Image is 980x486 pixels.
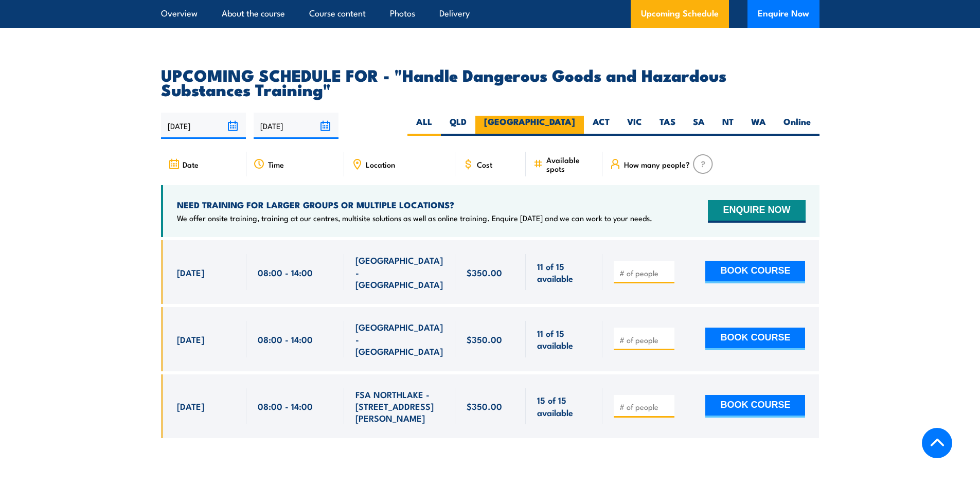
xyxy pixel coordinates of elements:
[708,200,805,223] button: ENQUIRE NOW
[355,321,444,357] span: [GEOGRAPHIC_DATA] - [GEOGRAPHIC_DATA]
[684,116,714,136] label: SA
[467,333,502,345] span: $350.00
[537,394,591,418] span: 15 of 15 available
[161,113,246,139] input: From date
[177,400,204,412] span: [DATE]
[467,266,502,278] span: $350.00
[467,400,502,412] span: $350.00
[177,266,204,278] span: [DATE]
[619,402,671,412] input: # of people
[705,261,805,283] button: BOOK COURSE
[366,160,395,169] span: Location
[258,400,313,412] span: 08:00 - 14:00
[177,199,652,210] h4: NEED TRAINING FOR LARGER GROUPS OR MULTIPLE LOCATIONS?
[619,268,671,278] input: # of people
[407,116,441,136] label: ALL
[775,116,819,136] label: Online
[254,113,338,139] input: To date
[177,333,204,345] span: [DATE]
[584,116,618,136] label: ACT
[546,155,595,173] span: Available spots
[477,160,492,169] span: Cost
[183,160,199,169] span: Date
[161,67,819,96] h2: UPCOMING SCHEDULE FOR - "Handle Dangerous Goods and Hazardous Substances Training"
[714,116,742,136] label: NT
[624,160,690,169] span: How many people?
[537,327,591,351] span: 11 of 15 available
[618,116,651,136] label: VIC
[537,260,591,284] span: 11 of 15 available
[742,116,775,136] label: WA
[651,116,684,136] label: TAS
[177,213,652,223] p: We offer onsite training, training at our centres, multisite solutions as well as online training...
[475,116,584,136] label: [GEOGRAPHIC_DATA]
[705,328,805,350] button: BOOK COURSE
[441,116,475,136] label: QLD
[619,335,671,345] input: # of people
[258,333,313,345] span: 08:00 - 14:00
[268,160,284,169] span: Time
[258,266,313,278] span: 08:00 - 14:00
[705,395,805,418] button: BOOK COURSE
[355,254,444,290] span: [GEOGRAPHIC_DATA] - [GEOGRAPHIC_DATA]
[355,388,444,424] span: FSA NORTHLAKE - [STREET_ADDRESS][PERSON_NAME]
